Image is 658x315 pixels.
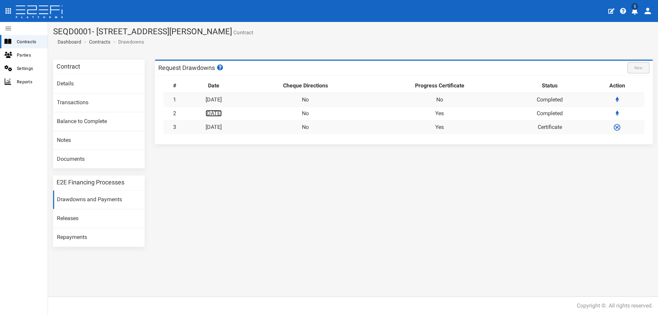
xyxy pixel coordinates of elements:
a: [DATE] [206,124,222,130]
span: Parties [17,51,42,59]
a: 2 [173,110,176,117]
td: No [241,120,370,134]
td: No [370,93,510,107]
a: Details [53,75,145,93]
th: # [163,79,186,93]
a: Documents [53,150,145,169]
div: Copyright ©. All rights reserved. [577,302,653,310]
span: Settings [17,64,42,72]
th: Action [590,79,644,93]
h3: Request Drawdowns [158,64,224,71]
td: No [241,93,370,107]
td: No [241,107,370,120]
a: [DATE] [206,110,222,117]
span: Reports [17,78,42,86]
li: Drawdowns [111,38,144,45]
th: Cheque Directions [241,79,370,93]
th: Progress Certificate [370,79,510,93]
h3: Contract [57,63,80,70]
a: Completed [537,110,563,117]
span: Contracts [17,38,42,46]
a: Releases [53,209,145,228]
a: Balance to Complete [53,112,145,131]
a: [DATE] [206,96,222,103]
td: Yes [370,120,510,134]
a: Notes [53,131,145,150]
a: Transactions [53,94,145,112]
span: Dashboard [55,39,81,45]
td: Certificate [510,120,590,134]
button: New [627,62,649,73]
a: Dashboard [55,38,81,45]
th: Date [186,79,241,93]
h3: E2E Financing Processes [57,179,124,185]
a: Repayments [53,228,145,247]
a: Completed [537,96,563,103]
td: Yes [370,107,510,120]
a: Contracts [89,38,110,45]
a: Drawdowns and Payments [53,191,145,209]
h1: SEQD0001- [STREET_ADDRESS][PERSON_NAME] [53,27,653,36]
small: Contract [232,30,253,35]
a: 1 [173,96,176,103]
a: New [627,64,649,71]
a: 3 [173,124,176,130]
img: readonly.svg [613,123,621,131]
th: Status [510,79,590,93]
